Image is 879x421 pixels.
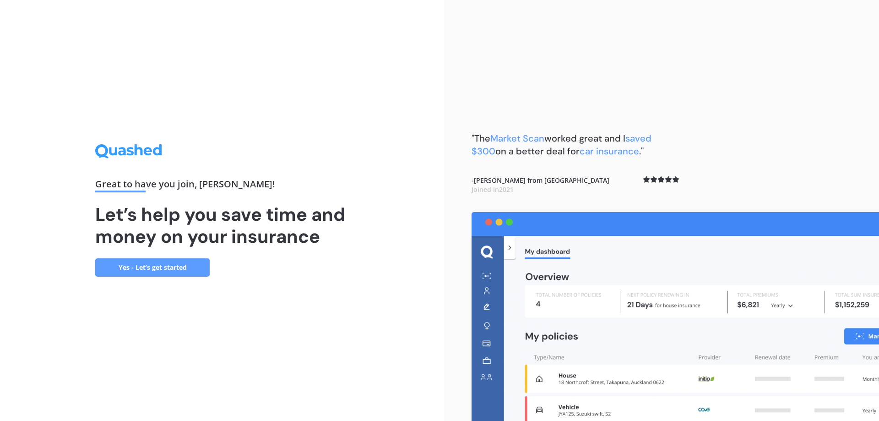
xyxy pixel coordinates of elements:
img: dashboard.webp [472,212,879,421]
h1: Let’s help you save time and money on your insurance [95,203,349,247]
div: Great to have you join , [PERSON_NAME] ! [95,180,349,192]
span: car insurance [580,145,639,157]
span: Market Scan [490,132,544,144]
b: - [PERSON_NAME] from [GEOGRAPHIC_DATA] [472,176,609,194]
span: Joined in 2021 [472,185,514,194]
a: Yes - Let’s get started [95,258,210,277]
b: "The worked great and I on a better deal for ." [472,132,651,157]
span: saved $300 [472,132,651,157]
